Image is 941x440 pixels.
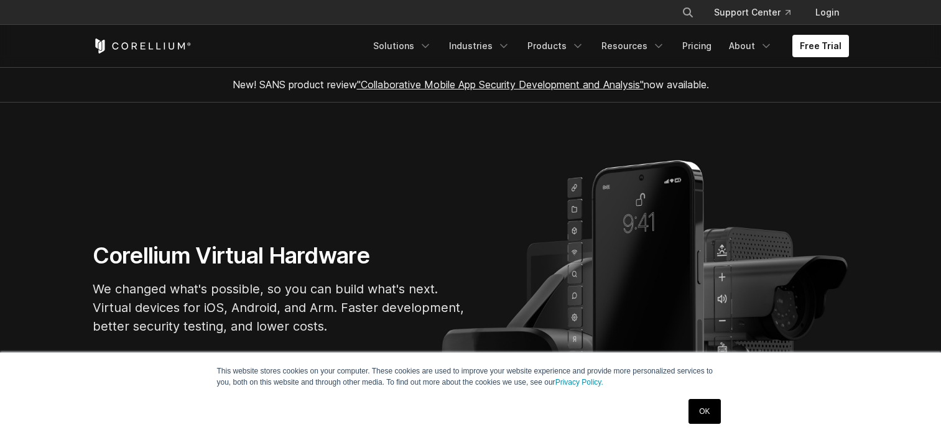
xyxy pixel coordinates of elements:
[805,1,849,24] a: Login
[721,35,780,57] a: About
[442,35,517,57] a: Industries
[93,242,466,270] h1: Corellium Virtual Hardware
[594,35,672,57] a: Resources
[688,399,720,424] a: OK
[357,78,644,91] a: "Collaborative Mobile App Security Development and Analysis"
[93,280,466,336] p: We changed what's possible, so you can build what's next. Virtual devices for iOS, Android, and A...
[233,78,709,91] span: New! SANS product review now available.
[792,35,849,57] a: Free Trial
[93,39,192,53] a: Corellium Home
[366,35,849,57] div: Navigation Menu
[366,35,439,57] a: Solutions
[217,365,725,388] p: This website stores cookies on your computer. These cookies are used to improve your website expe...
[520,35,591,57] a: Products
[667,1,849,24] div: Navigation Menu
[677,1,699,24] button: Search
[555,378,603,387] a: Privacy Policy.
[675,35,719,57] a: Pricing
[704,1,800,24] a: Support Center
